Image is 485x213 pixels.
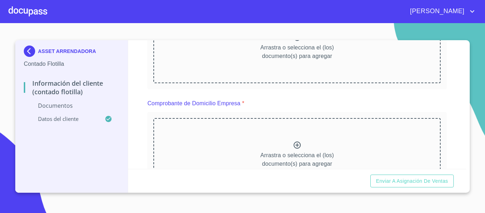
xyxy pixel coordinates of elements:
button: Enviar a Asignación de Ventas [370,175,454,188]
span: Enviar a Asignación de Ventas [376,177,448,186]
p: Información del Cliente (Contado Flotilla) [24,79,119,96]
span: [PERSON_NAME] [405,6,468,17]
img: Docupass spot blue [24,46,38,57]
p: Contado Flotilla [24,60,119,68]
p: Arrastra o selecciona el (los) documento(s) para agregar [260,151,334,168]
div: ASSET ARRENDADORA [24,46,119,60]
p: Datos del cliente [24,115,105,122]
p: ASSET ARRENDADORA [38,48,96,54]
p: Comprobante de Domicilio Empresa [147,99,240,108]
button: account of current user [405,6,476,17]
p: Documentos [24,102,119,110]
p: Arrastra o selecciona el (los) documento(s) para agregar [260,43,334,60]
